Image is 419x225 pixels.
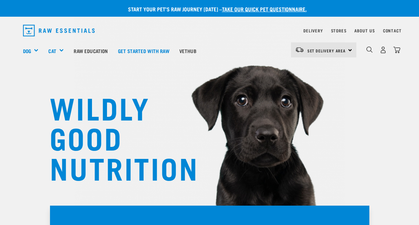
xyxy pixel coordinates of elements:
[307,49,346,52] span: Set Delivery Area
[23,25,95,36] img: Raw Essentials Logo
[366,46,373,53] img: home-icon-1@2x.png
[354,29,375,32] a: About Us
[69,37,113,64] a: Raw Education
[23,47,31,55] a: Dog
[393,46,400,53] img: home-icon@2x.png
[174,37,201,64] a: Vethub
[48,47,56,55] a: Cat
[113,37,174,64] a: Get started with Raw
[295,47,304,53] img: van-moving.png
[303,29,323,32] a: Delivery
[50,92,183,182] h1: WILDLY GOOD NUTRITION
[331,29,347,32] a: Stores
[380,46,387,53] img: user.png
[222,7,307,10] a: take our quick pet questionnaire.
[18,22,402,39] nav: dropdown navigation
[383,29,402,32] a: Contact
